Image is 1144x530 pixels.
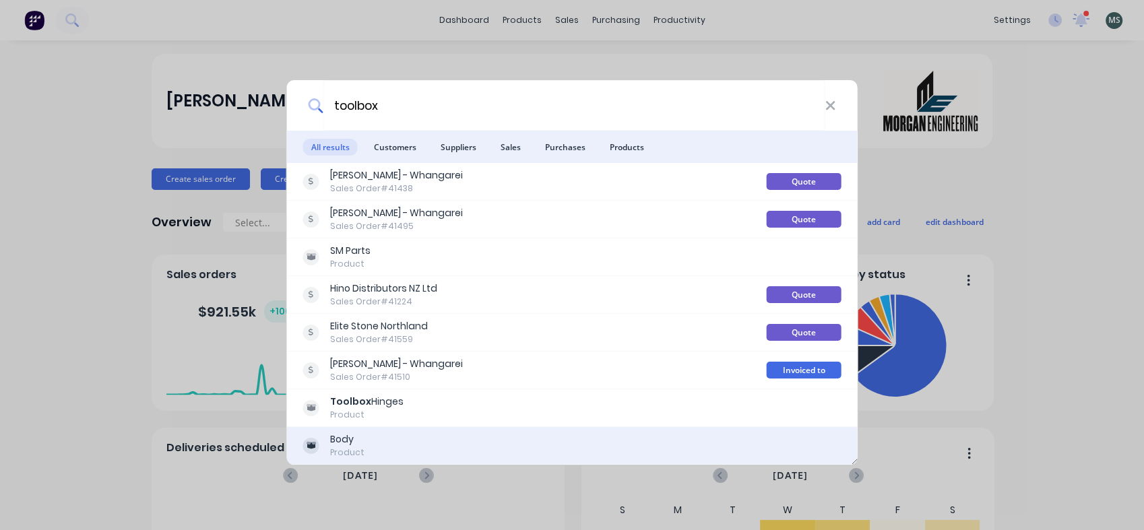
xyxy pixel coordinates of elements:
b: Toolbox [330,395,371,408]
span: All results [303,139,358,156]
div: [PERSON_NAME] - Whangarei [330,357,463,371]
div: Sales Order #41224 [330,296,437,308]
span: Products [602,139,652,156]
div: Hino Distributors NZ Ltd [330,281,437,296]
span: Suppliers [433,139,484,156]
div: Quote [767,286,841,303]
div: Product [330,258,371,270]
div: Sales Order #41495 [330,220,463,232]
div: Hinges [330,395,404,409]
div: Invoiced to customer [767,362,841,378]
span: Sales [492,139,529,156]
input: Start typing a customer or supplier name to create a new order... [323,80,825,131]
div: SM Parts [330,244,371,258]
div: Quote [767,211,841,228]
div: Product [330,409,404,421]
div: Sales Order #41559 [330,333,428,345]
div: Body [330,432,364,446]
div: Quote [767,324,841,341]
div: [PERSON_NAME] - Whangarei [330,206,463,220]
div: Quote [767,173,841,190]
div: Sales Order #41510 [330,371,463,383]
div: Elite Stone Northland [330,319,428,333]
span: Customers [366,139,424,156]
div: Sales Order #41438 [330,183,463,195]
div: Product [330,446,364,459]
div: [PERSON_NAME] - Whangarei [330,168,463,183]
span: Purchases [537,139,594,156]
